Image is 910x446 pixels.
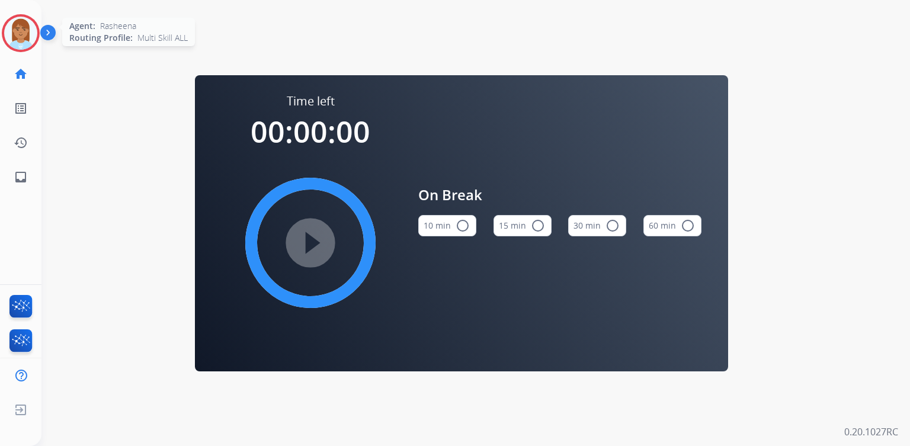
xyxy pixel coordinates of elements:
mat-icon: radio_button_unchecked [681,219,695,233]
span: Agent: [69,20,95,32]
mat-icon: home [14,67,28,81]
button: 15 min [494,215,552,236]
span: Multi Skill ALL [137,32,188,44]
span: 00:00:00 [251,111,370,152]
button: 10 min [418,215,476,236]
span: Rasheena [100,20,136,32]
mat-icon: radio_button_unchecked [531,219,545,233]
span: Time left [287,93,335,110]
button: 60 min [643,215,701,236]
span: Routing Profile: [69,32,133,44]
mat-icon: inbox [14,170,28,184]
img: avatar [4,17,37,50]
mat-icon: radio_button_unchecked [605,219,620,233]
span: On Break [418,184,701,206]
mat-icon: history [14,136,28,150]
p: 0.20.1027RC [844,425,898,439]
mat-icon: radio_button_unchecked [456,219,470,233]
mat-icon: list_alt [14,101,28,115]
button: 30 min [568,215,626,236]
